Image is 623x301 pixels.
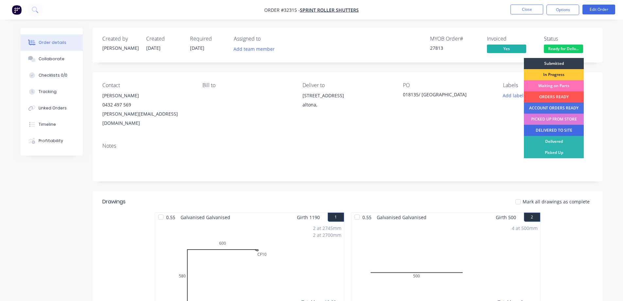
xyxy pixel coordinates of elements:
[524,69,584,80] div: In Progress
[178,213,233,222] span: Galvanised Galvanised
[234,36,299,42] div: Assigned to
[487,36,536,42] div: Invoiced
[230,45,278,53] button: Add team member
[164,213,178,222] span: 0.55
[582,5,615,14] button: Edit Order
[544,36,593,42] div: Status
[487,45,526,53] span: Yes
[39,138,63,144] div: Profitability
[544,45,583,54] button: Ready for Deliv...
[546,5,579,15] button: Options
[21,67,83,84] button: Checklists 0/0
[102,198,126,206] div: Drawings
[102,91,192,128] div: [PERSON_NAME]0432 497 569[PERSON_NAME][EMAIL_ADDRESS][DOMAIN_NAME]
[12,5,22,15] img: Factory
[524,147,584,158] div: Picked Up
[512,225,538,232] div: 4 at 500mm
[313,232,341,238] div: 2 at 2700mm
[146,45,161,51] span: [DATE]
[190,36,226,42] div: Required
[303,100,392,109] div: altona,
[313,225,341,232] div: 2 at 2745mm
[39,89,57,95] div: Tracking
[21,116,83,133] button: Timeline
[403,91,485,100] div: 018135/ [GEOGRAPHIC_DATA]
[39,72,67,78] div: Checklists 0/0
[430,36,479,42] div: MYOB Order #
[190,45,204,51] span: [DATE]
[328,213,344,222] button: 1
[39,40,66,46] div: Order details
[403,82,493,88] div: PO
[21,51,83,67] button: Collaborate
[524,213,540,222] button: 2
[499,91,529,100] button: Add labels
[524,91,584,103] div: ORDERS READY
[303,91,392,100] div: [STREET_ADDRESS]
[524,114,584,125] div: PICKED UP FROM STORE
[21,100,83,116] button: Linked Orders
[303,91,392,112] div: [STREET_ADDRESS]altona,
[360,213,374,222] span: 0.55
[303,82,392,88] div: Deliver to
[102,36,138,42] div: Created by
[102,109,192,128] div: [PERSON_NAME][EMAIL_ADDRESS][DOMAIN_NAME]
[21,133,83,149] button: Profitability
[102,82,192,88] div: Contact
[234,45,278,53] button: Add team member
[300,7,359,13] a: SPRINT ROLLER SHUTTERS
[102,100,192,109] div: 0432 497 569
[202,82,292,88] div: Bill to
[374,213,429,222] span: Galvanised Galvanised
[511,5,543,14] button: Close
[496,213,516,222] span: Girth 500
[524,125,584,136] div: DELIVERED TO SITE
[264,7,300,13] span: Order #32315 -
[503,82,593,88] div: Labels
[21,34,83,51] button: Order details
[297,213,320,222] span: Girth 1190
[102,45,138,51] div: [PERSON_NAME]
[146,36,182,42] div: Created
[102,91,192,100] div: [PERSON_NAME]
[524,103,584,114] div: ACCOUNT ORDERS READY
[524,136,584,147] div: Delivered
[21,84,83,100] button: Tracking
[39,122,56,127] div: Timeline
[430,45,479,51] div: 27813
[39,56,64,62] div: Collaborate
[544,45,583,53] span: Ready for Deliv...
[102,143,593,149] div: Notes
[524,58,584,69] div: Submitted
[39,105,67,111] div: Linked Orders
[524,80,584,91] div: Waiting on Parts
